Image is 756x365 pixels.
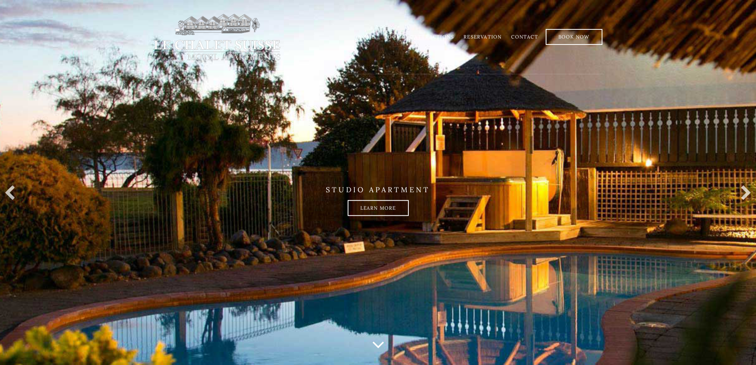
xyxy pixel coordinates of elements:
a: Reservation [464,34,502,40]
a: Book Now [546,29,602,45]
a: Home [358,34,375,40]
a: Attractions [414,34,454,40]
p: STUDIO APARTMENT [152,185,604,194]
img: lechaletsuisse [152,13,282,61]
a: Rooms [384,34,405,40]
a: Learn more [348,200,409,216]
a: Contact [511,34,538,40]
